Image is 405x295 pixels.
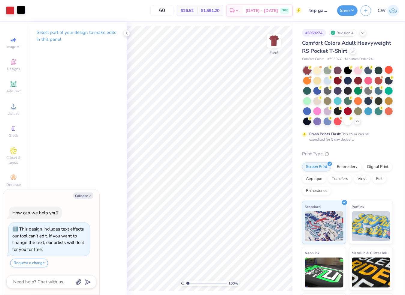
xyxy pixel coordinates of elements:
[9,133,18,138] span: Greek
[309,131,383,142] div: This color can be expedited for 5 day delivery.
[201,7,219,14] span: $1,591.20
[309,132,341,136] strong: Fresh Prints Flash:
[12,210,59,216] div: How can we help you?
[150,5,174,16] input: – –
[302,150,393,157] div: Print Type
[354,174,370,183] div: Vinyl
[387,5,399,16] img: Charlotte Wilson
[352,250,387,256] span: Metallic & Glitter Ink
[12,226,84,252] div: This design includes text effects our tool can't edit. If you want to change the text, our artist...
[6,182,21,187] span: Decorate
[37,29,117,43] p: Select part of your design to make edits in this panel
[305,4,334,16] input: Untitled Design
[302,186,331,195] div: Rhinestones
[8,111,20,116] span: Upload
[302,174,326,183] div: Applique
[305,211,343,241] img: Standard
[7,67,20,71] span: Designs
[345,57,375,62] span: Minimum Order: 24 +
[6,89,21,94] span: Add Text
[378,7,386,14] span: CW
[305,258,343,288] img: Neon Ink
[378,5,399,16] a: CW
[270,50,279,55] div: Front
[302,57,324,62] span: Comfort Colors
[305,250,319,256] span: Neon Ink
[10,259,48,267] button: Request a change
[352,211,391,241] img: Puff Ink
[327,57,342,62] span: # 6030CC
[302,29,326,37] div: # 505827A
[246,7,278,14] span: [DATE] - [DATE]
[337,5,358,16] button: Save
[228,281,238,286] span: 100 %
[181,7,194,14] span: $26.52
[305,204,321,210] span: Standard
[7,44,21,49] span: Image AI
[329,29,357,37] div: Revision 4
[302,39,391,55] span: Comfort Colors Adult Heavyweight RS Pocket T-Shirt
[282,8,288,13] span: FREE
[302,162,331,171] div: Screen Print
[328,174,352,183] div: Transfers
[352,258,391,288] img: Metallic & Glitter Ink
[363,162,392,171] div: Digital Print
[73,192,93,199] button: Collapse
[3,155,24,165] span: Clipart & logos
[268,35,280,47] img: Front
[372,174,386,183] div: Foil
[333,162,361,171] div: Embroidery
[352,204,364,210] span: Puff Ink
